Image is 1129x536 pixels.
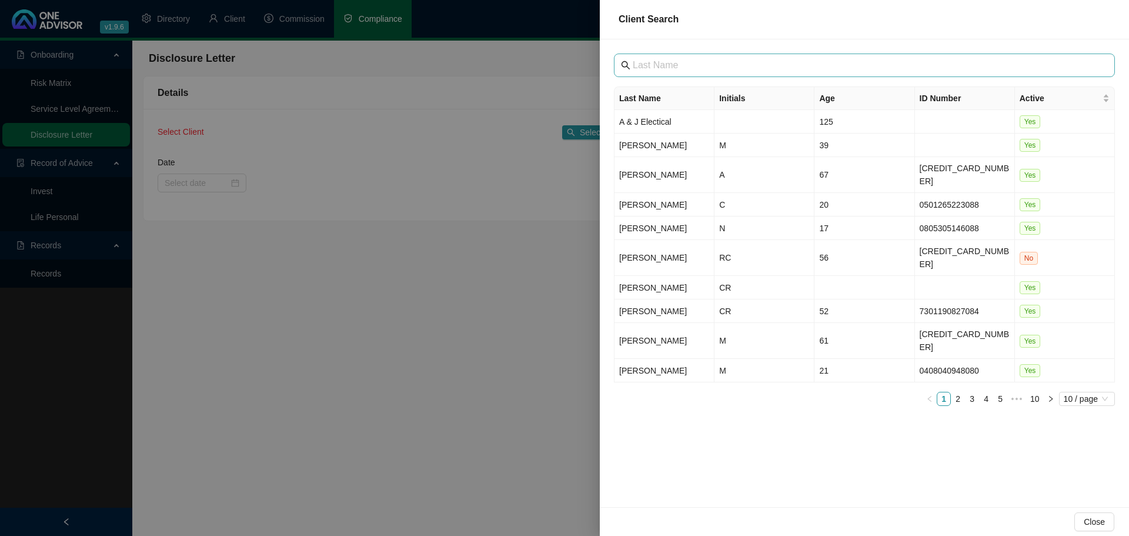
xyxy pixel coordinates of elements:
li: 4 [979,392,993,406]
input: Last Name [633,58,1098,72]
a: 10 [1027,392,1043,405]
td: A & J Electical [614,110,714,134]
span: Client Search [619,14,679,24]
td: CR [714,276,814,299]
span: 56 [819,253,829,262]
span: search [621,61,630,70]
li: 1 [937,392,951,406]
li: Previous Page [923,392,937,406]
span: 125 [819,117,833,126]
span: 61 [819,336,829,345]
td: N [714,217,814,240]
span: 52 [819,307,829,316]
td: CR [714,299,814,323]
td: [PERSON_NAME] [614,276,714,299]
td: [PERSON_NAME] [614,240,714,276]
span: Yes [1020,305,1041,318]
td: C [714,193,814,217]
span: ••• [1007,392,1026,406]
span: 17 [819,224,829,233]
span: Yes [1020,198,1041,211]
span: Yes [1020,335,1041,348]
span: 21 [819,366,829,375]
button: right [1044,392,1058,406]
a: 4 [980,392,993,405]
td: 0805305146088 [915,217,1015,240]
li: 10 [1026,392,1044,406]
td: 0501265223088 [915,193,1015,217]
li: Next 5 Pages [1007,392,1026,406]
button: Close [1074,512,1114,531]
span: 10 / page [1064,392,1110,405]
th: ID Number [915,87,1015,110]
td: [CREDIT_CARD_NUMBER] [915,323,1015,359]
span: No [1020,252,1038,265]
td: [PERSON_NAME] [614,359,714,382]
td: RC [714,240,814,276]
span: 67 [819,170,829,179]
th: Last Name [614,87,714,110]
li: Next Page [1044,392,1058,406]
span: 39 [819,141,829,150]
td: [CREDIT_CARD_NUMBER] [915,157,1015,193]
td: [PERSON_NAME] [614,193,714,217]
td: [CREDIT_CARD_NUMBER] [915,240,1015,276]
span: Yes [1020,281,1041,294]
td: [PERSON_NAME] [614,323,714,359]
span: 20 [819,200,829,209]
span: Yes [1020,222,1041,235]
td: 0408040948080 [915,359,1015,382]
span: Yes [1020,169,1041,182]
a: 5 [994,392,1007,405]
div: Page Size [1059,392,1115,406]
span: Active [1020,92,1100,105]
span: Close [1084,515,1105,528]
a: 1 [937,392,950,405]
td: A [714,157,814,193]
a: 3 [966,392,978,405]
td: M [714,359,814,382]
span: left [926,395,933,402]
td: [PERSON_NAME] [614,299,714,323]
td: [PERSON_NAME] [614,217,714,240]
td: [PERSON_NAME] [614,134,714,157]
td: [PERSON_NAME] [614,157,714,193]
li: 2 [951,392,965,406]
th: Age [814,87,914,110]
span: right [1047,395,1054,402]
td: M [714,134,814,157]
li: 3 [965,392,979,406]
span: Yes [1020,139,1041,152]
td: M [714,323,814,359]
span: Yes [1020,364,1041,377]
span: Yes [1020,115,1041,128]
button: left [923,392,937,406]
th: Initials [714,87,814,110]
td: 7301190827084 [915,299,1015,323]
a: 2 [951,392,964,405]
li: 5 [993,392,1007,406]
th: Active [1015,87,1115,110]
